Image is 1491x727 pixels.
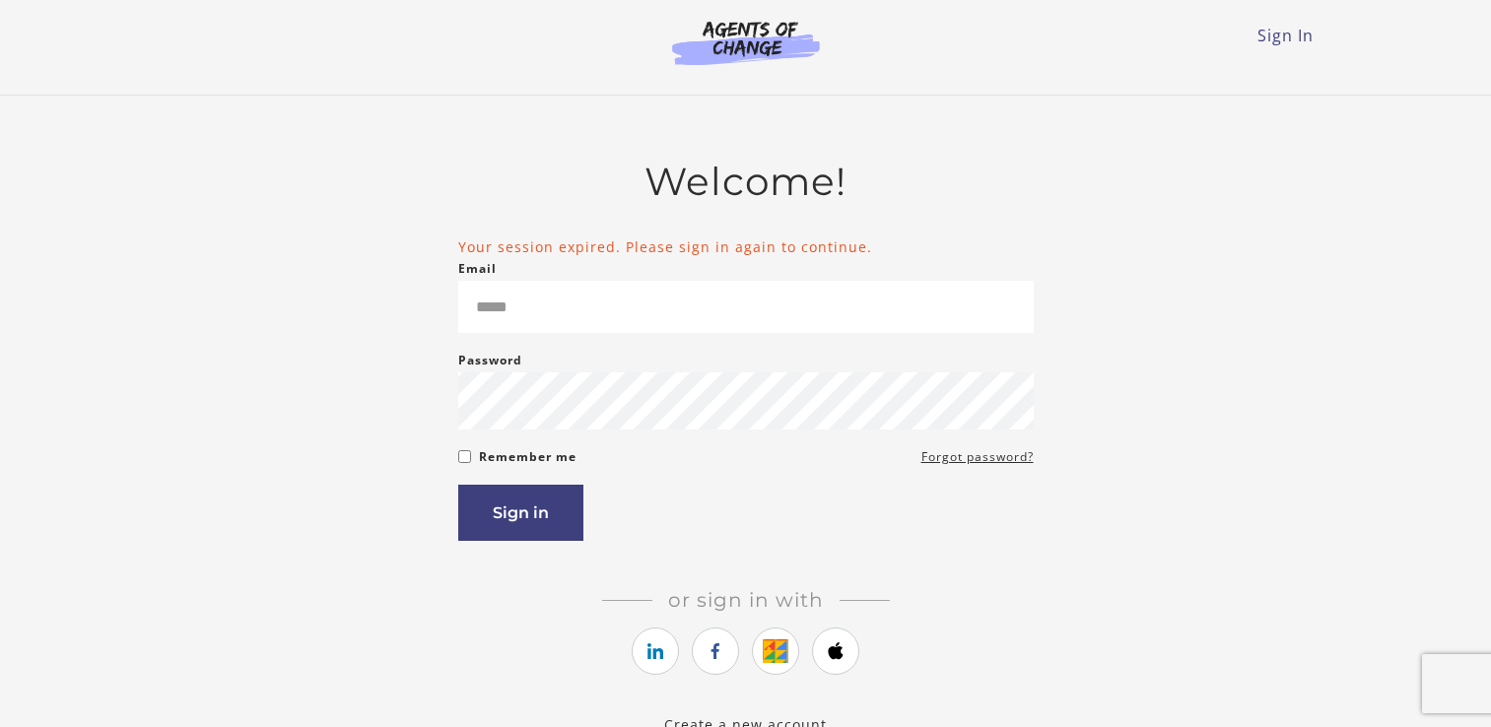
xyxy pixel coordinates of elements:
a: https://courses.thinkific.com/users/auth/apple?ss%5Breferral%5D=&ss%5Buser_return_to%5D=%2Fcourse... [812,628,859,675]
a: https://courses.thinkific.com/users/auth/google?ss%5Breferral%5D=&ss%5Buser_return_to%5D=%2Fcours... [752,628,799,675]
label: Remember me [479,445,576,469]
a: Forgot password? [921,445,1034,469]
a: https://courses.thinkific.com/users/auth/linkedin?ss%5Breferral%5D=&ss%5Buser_return_to%5D=%2Fcou... [632,628,679,675]
a: https://courses.thinkific.com/users/auth/facebook?ss%5Breferral%5D=&ss%5Buser_return_to%5D=%2Fcou... [692,628,739,675]
a: Sign In [1257,25,1314,46]
img: Agents of Change Logo [651,20,841,65]
h2: Welcome! [458,159,1034,205]
span: Or sign in with [652,588,840,612]
label: Email [458,257,497,281]
li: Your session expired. Please sign in again to continue. [458,236,1034,257]
button: Sign in [458,485,583,541]
label: Password [458,349,522,372]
